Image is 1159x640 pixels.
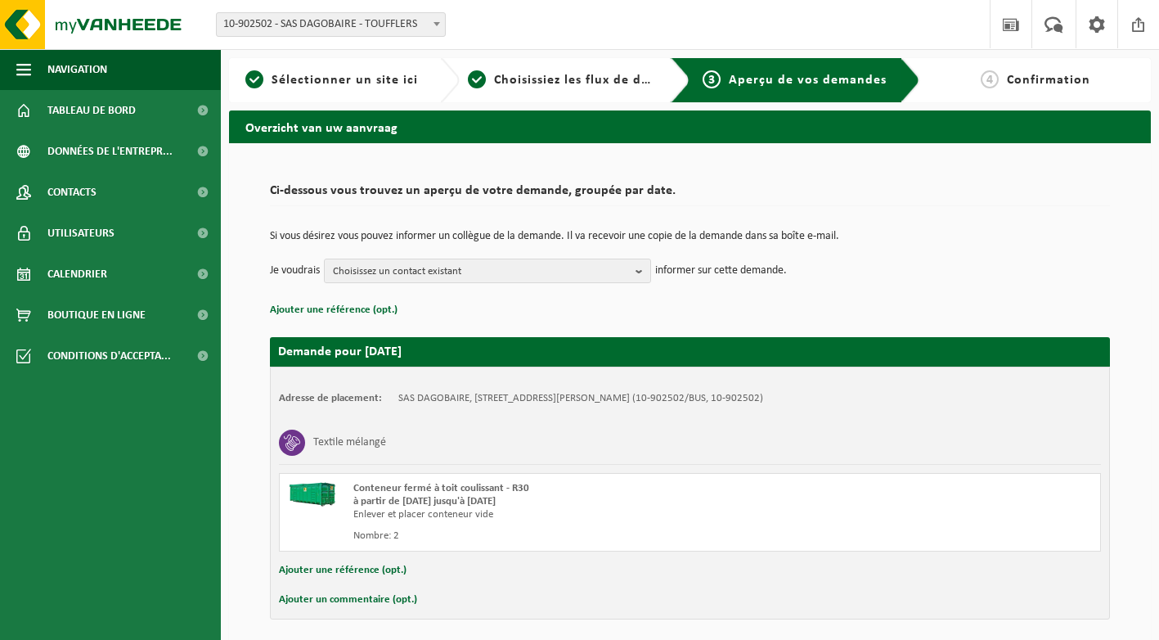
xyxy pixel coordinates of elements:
button: Ajouter une référence (opt.) [279,560,407,581]
h2: Overzicht van uw aanvraag [229,110,1151,142]
span: Navigation [47,49,107,90]
h2: Ci-dessous vous trouvez un aperçu de votre demande, groupée par date. [270,184,1110,206]
span: 2 [468,70,486,88]
strong: à partir de [DATE] jusqu'à [DATE] [353,496,496,507]
span: Contacts [47,172,97,213]
span: Aperçu de vos demandes [729,74,887,87]
span: Utilisateurs [47,213,115,254]
span: 4 [981,70,999,88]
button: Ajouter une référence (opt.) [270,300,398,321]
span: Choisissiez les flux de déchets et récipients [494,74,766,87]
span: Choisissez un contact existant [333,259,629,284]
span: 1 [245,70,263,88]
span: Conditions d'accepta... [47,336,171,376]
span: Sélectionner un site ici [272,74,418,87]
p: Je voudrais [270,259,320,283]
span: Confirmation [1007,74,1090,87]
img: HK-XR-30-GN-00.png [288,482,337,507]
div: Nombre: 2 [353,530,756,543]
p: informer sur cette demande. [655,259,787,283]
td: SAS DAGOBAIRE, [STREET_ADDRESS][PERSON_NAME] (10-902502/BUS, 10-902502) [398,392,763,405]
span: 10-902502 - SAS DAGOBAIRE - TOUFFLERS [217,13,445,36]
span: Boutique en ligne [47,295,146,336]
span: Conteneur fermé à toit coulissant - R30 [353,483,529,494]
span: 3 [703,70,721,88]
span: Tableau de bord [47,90,136,131]
p: Si vous désirez vous pouvez informer un collègue de la demande. Il va recevoir une copie de la de... [270,231,1110,242]
strong: Demande pour [DATE] [278,345,402,358]
span: 10-902502 - SAS DAGOBAIRE - TOUFFLERS [216,12,446,37]
span: Données de l'entrepr... [47,131,173,172]
a: 2Choisissiez les flux de déchets et récipients [468,70,658,90]
a: 1Sélectionner un site ici [237,70,427,90]
strong: Adresse de placement: [279,393,382,403]
button: Ajouter un commentaire (opt.) [279,589,417,611]
h3: Textile mélangé [313,430,386,456]
button: Choisissez un contact existant [324,259,651,283]
div: Enlever et placer conteneur vide [353,508,756,521]
span: Calendrier [47,254,107,295]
